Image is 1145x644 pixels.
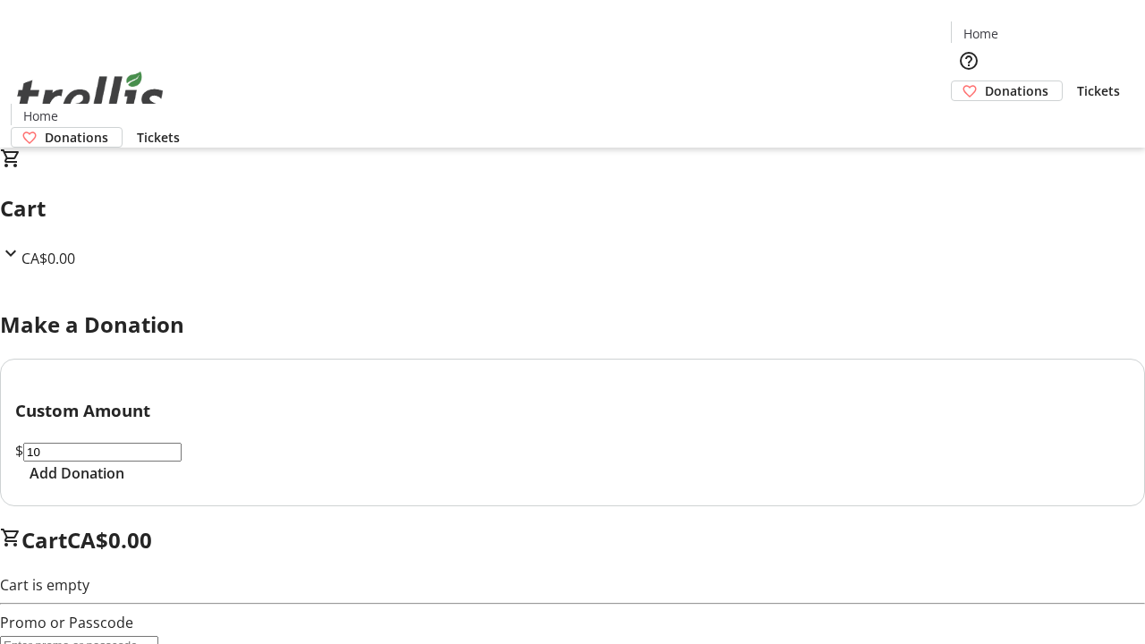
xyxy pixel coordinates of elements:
[11,52,170,141] img: Orient E2E Organization hvzJzFsg5a's Logo
[15,441,23,461] span: $
[985,81,1048,100] span: Donations
[30,462,124,484] span: Add Donation
[963,24,998,43] span: Home
[45,128,108,147] span: Donations
[67,525,152,555] span: CA$0.00
[11,127,123,148] a: Donations
[15,462,139,484] button: Add Donation
[137,128,180,147] span: Tickets
[12,106,69,125] a: Home
[1063,81,1134,100] a: Tickets
[952,24,1009,43] a: Home
[21,249,75,268] span: CA$0.00
[951,101,987,137] button: Cart
[951,80,1063,101] a: Donations
[15,398,1130,423] h3: Custom Amount
[1077,81,1120,100] span: Tickets
[23,443,182,462] input: Donation Amount
[951,43,987,79] button: Help
[23,106,58,125] span: Home
[123,128,194,147] a: Tickets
